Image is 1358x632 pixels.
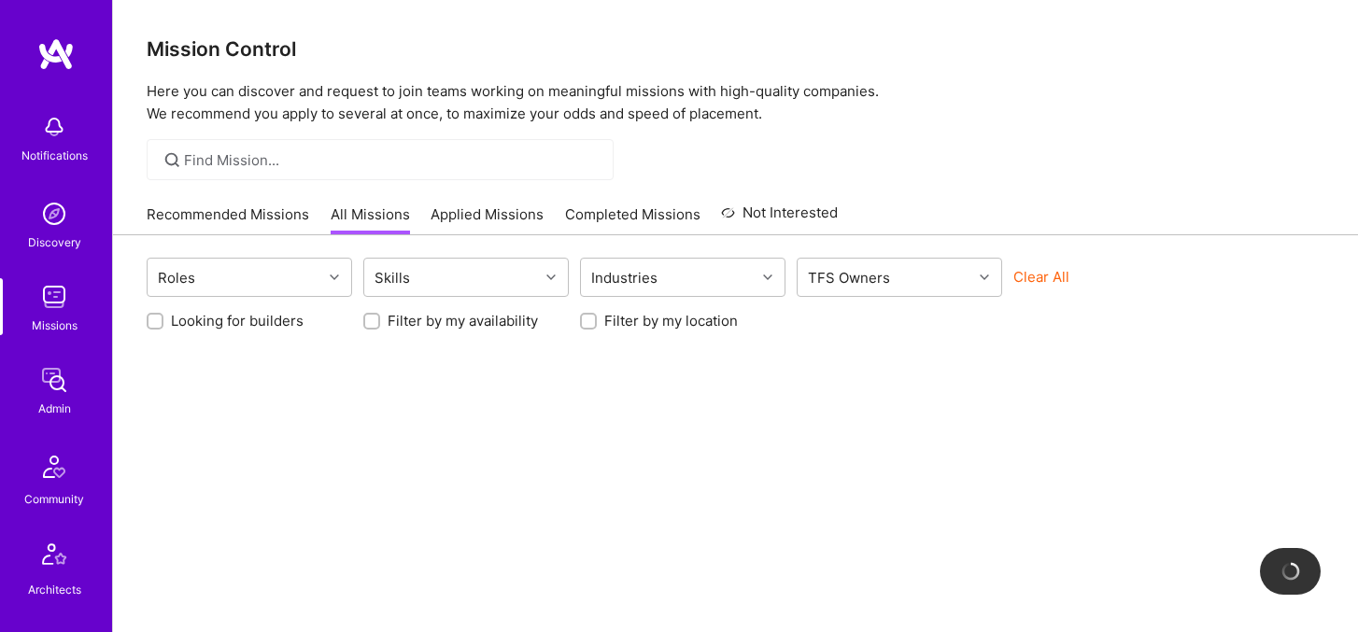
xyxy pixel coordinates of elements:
div: Notifications [21,146,88,165]
label: Looking for builders [171,311,304,330]
img: teamwork [35,278,73,316]
h3: Mission Control [147,37,1324,61]
div: Admin [38,399,71,418]
img: admin teamwork [35,361,73,399]
div: Industries [587,264,662,291]
input: Find Mission... [184,150,600,170]
img: bell [35,108,73,146]
label: Filter by my location [604,311,738,330]
div: Architects [28,580,81,599]
img: Architects [32,535,77,580]
img: logo [37,37,75,71]
a: Completed Missions [565,204,700,235]
a: Applied Missions [431,204,544,235]
div: Discovery [28,232,81,252]
div: Roles [153,264,200,291]
i: icon SearchGrey [162,149,183,171]
img: Community [32,444,77,489]
button: Clear All [1013,267,1069,287]
div: TFS Owners [803,264,895,291]
i: icon Chevron [330,273,339,282]
a: All Missions [331,204,410,235]
a: Not Interested [721,202,838,235]
div: Skills [370,264,415,291]
img: discovery [35,195,73,232]
p: Here you can discover and request to join teams working on meaningful missions with high-quality ... [147,80,1324,125]
img: loading [1280,561,1301,582]
div: Community [24,489,84,509]
i: icon Chevron [980,273,989,282]
a: Recommended Missions [147,204,309,235]
label: Filter by my availability [388,311,538,330]
i: icon Chevron [763,273,772,282]
div: Missions [32,316,78,335]
i: icon Chevron [546,273,556,282]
